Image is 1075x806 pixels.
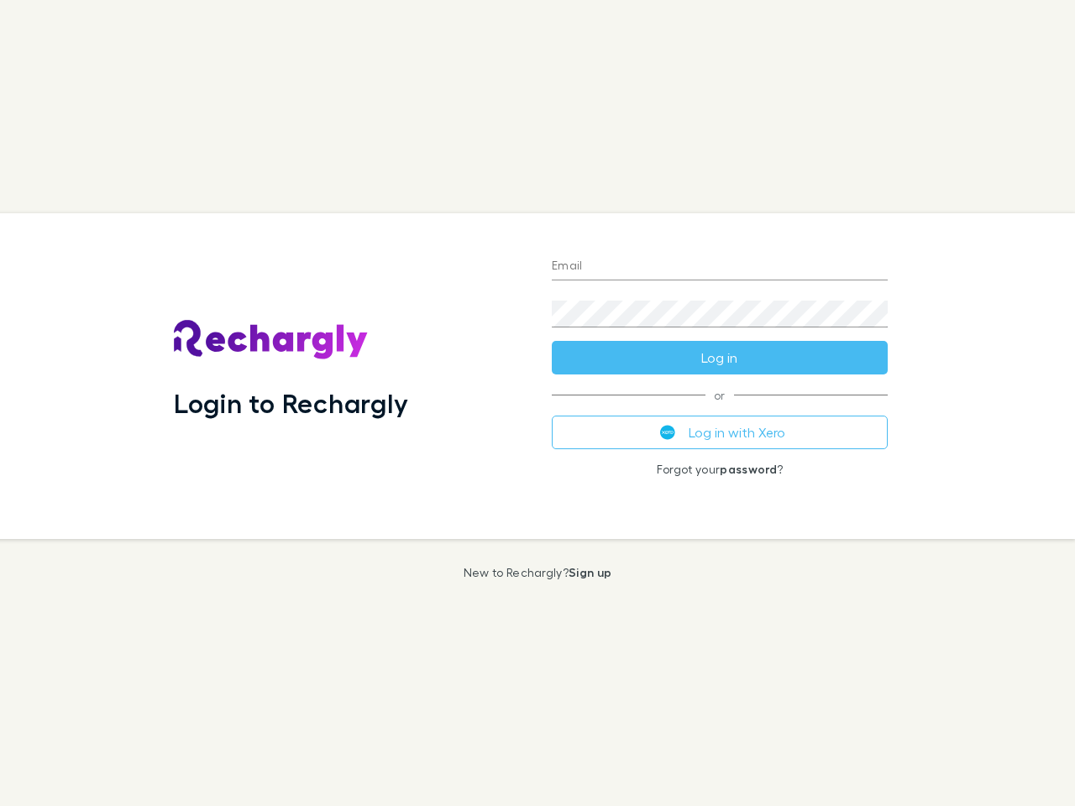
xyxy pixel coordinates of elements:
img: Xero's logo [660,425,675,440]
p: Forgot your ? [552,463,888,476]
button: Log in [552,341,888,374]
a: password [720,462,777,476]
img: Rechargly's Logo [174,320,369,360]
h1: Login to Rechargly [174,387,408,419]
a: Sign up [569,565,611,579]
button: Log in with Xero [552,416,888,449]
p: New to Rechargly? [464,566,612,579]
